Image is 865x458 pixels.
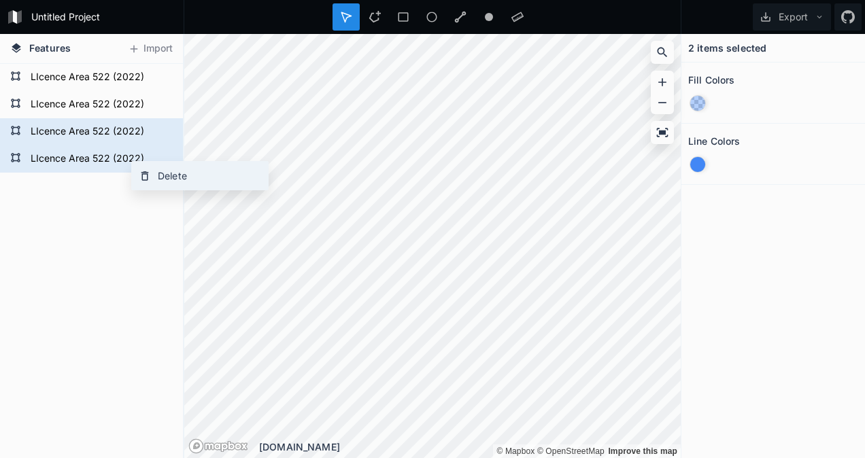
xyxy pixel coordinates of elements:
button: Export [753,3,831,31]
a: OpenStreetMap [537,446,605,456]
a: Mapbox [496,446,535,456]
h2: Line Colors [688,130,741,152]
h4: 2 items selected [688,41,766,55]
span: Features [29,41,71,55]
div: Delete [132,162,268,190]
a: Mapbox logo [188,438,248,454]
div: [DOMAIN_NAME] [259,440,681,454]
h2: Fill Colors [688,69,735,90]
button: Import [121,38,180,60]
a: Map feedback [608,446,677,456]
